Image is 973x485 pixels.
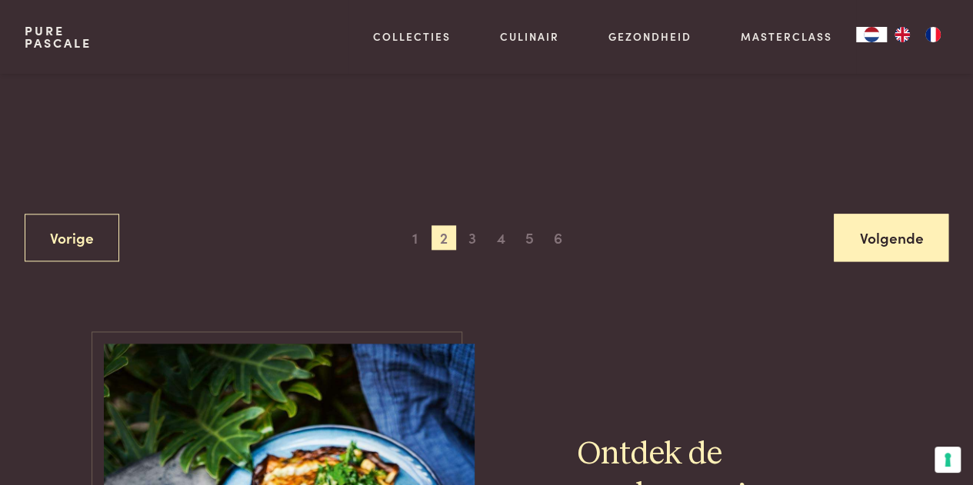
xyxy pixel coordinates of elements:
a: Volgende [834,214,948,262]
span: 2 [432,225,456,250]
span: 3 [460,225,485,250]
span: 5 [517,225,541,250]
button: Uw voorkeuren voor toestemming voor trackingtechnologieën [935,447,961,473]
div: Language [856,27,887,42]
a: Culinair [500,28,559,45]
a: NL [856,27,887,42]
a: Vorige [25,214,119,262]
a: EN [887,27,918,42]
aside: Language selected: Nederlands [856,27,948,42]
ul: Language list [887,27,948,42]
a: Gezondheid [608,28,691,45]
a: Masterclass [740,28,831,45]
a: PurePascale [25,25,92,49]
span: 4 [488,225,513,250]
span: 6 [546,225,571,250]
span: 1 [403,225,428,250]
a: FR [918,27,948,42]
a: Collecties [373,28,451,45]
